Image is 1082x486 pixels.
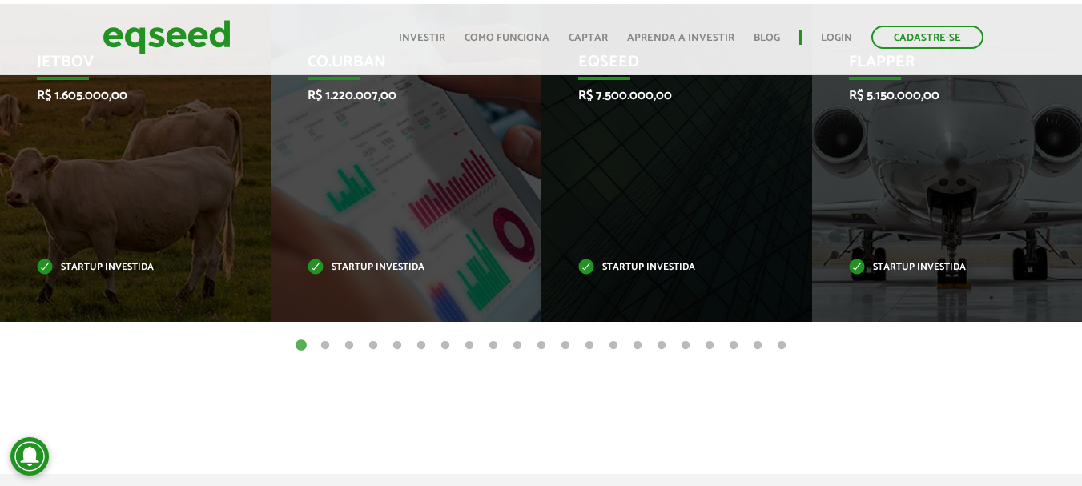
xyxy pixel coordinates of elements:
[399,33,445,43] a: Investir
[293,338,309,354] button: 1 of 21
[509,338,525,354] button: 10 of 21
[389,338,405,354] button: 5 of 21
[849,88,1022,103] p: R$ 5.150.000,00
[578,88,751,103] p: R$ 7.500.000,00
[557,338,573,354] button: 12 of 21
[702,338,718,354] button: 18 of 21
[341,338,357,354] button: 3 of 21
[103,16,231,58] img: EqSeed
[485,338,501,354] button: 9 of 21
[533,338,549,354] button: 11 of 21
[437,338,453,354] button: 7 of 21
[849,263,1022,272] p: Startup investida
[871,26,983,49] a: Cadastre-se
[461,338,477,354] button: 8 of 21
[629,338,646,354] button: 15 of 21
[774,338,790,354] button: 21 of 21
[605,338,621,354] button: 14 of 21
[754,33,780,43] a: Blog
[581,338,597,354] button: 13 of 21
[821,33,852,43] a: Login
[365,338,381,354] button: 4 of 21
[465,33,549,43] a: Como funciona
[413,338,429,354] button: 6 of 21
[654,338,670,354] button: 16 of 21
[317,338,333,354] button: 2 of 21
[308,88,481,103] p: R$ 1.220.007,00
[37,263,210,272] p: Startup investida
[37,88,210,103] p: R$ 1.605.000,00
[578,263,751,272] p: Startup investida
[750,338,766,354] button: 20 of 21
[678,338,694,354] button: 17 of 21
[726,338,742,354] button: 19 of 21
[569,33,608,43] a: Captar
[308,263,481,272] p: Startup investida
[627,33,734,43] a: Aprenda a investir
